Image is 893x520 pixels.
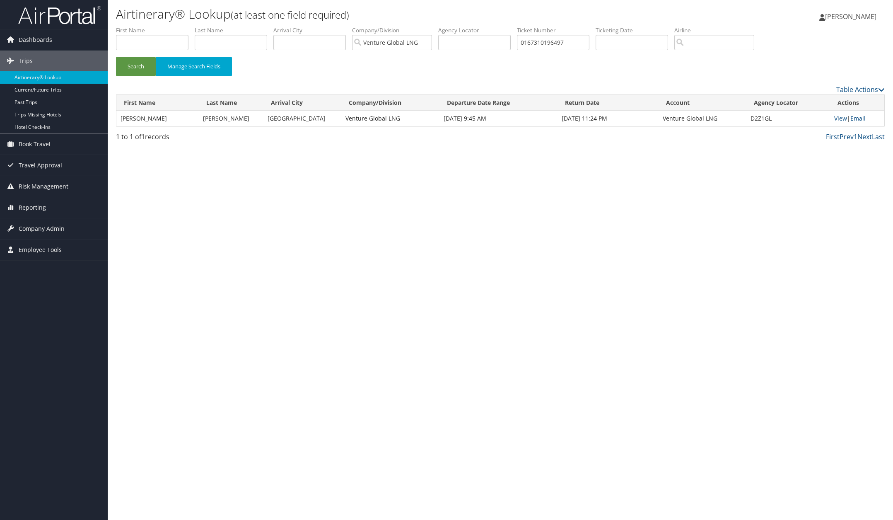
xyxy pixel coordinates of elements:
th: Actions [830,95,884,111]
span: Reporting [19,197,46,218]
td: D2Z1GL [746,111,830,126]
span: 1 [141,132,145,141]
span: [PERSON_NAME] [825,12,876,21]
th: Company/Division [341,95,439,111]
a: 1 [854,132,857,141]
th: Return Date: activate to sort column ascending [558,95,659,111]
button: Search [116,57,156,76]
th: Account: activate to sort column ascending [659,95,746,111]
a: View [834,114,847,122]
td: [DATE] 11:24 PM [558,111,659,126]
td: Venture Global LNG [659,111,746,126]
th: Departure Date Range: activate to sort column ascending [439,95,558,111]
th: Last Name: activate to sort column ascending [199,95,263,111]
label: Airline [674,26,760,34]
td: | [830,111,884,126]
small: (at least one field required) [231,8,349,22]
button: Manage Search Fields [156,57,232,76]
h1: Airtinerary® Lookup [116,5,628,23]
a: Next [857,132,872,141]
img: airportal-logo.png [18,5,101,25]
a: First [826,132,840,141]
a: Email [850,114,866,122]
label: Agency Locator [438,26,517,34]
th: Arrival City: activate to sort column ascending [263,95,341,111]
a: Prev [840,132,854,141]
span: Risk Management [19,176,68,197]
label: Ticket Number [517,26,596,34]
span: Employee Tools [19,239,62,260]
td: [DATE] 9:45 AM [439,111,558,126]
label: Arrival City [273,26,352,34]
span: Book Travel [19,134,51,155]
td: [PERSON_NAME] [199,111,263,126]
label: First Name [116,26,195,34]
a: Last [872,132,885,141]
label: Ticketing Date [596,26,674,34]
span: Dashboards [19,29,52,50]
th: First Name: activate to sort column ascending [116,95,199,111]
span: Travel Approval [19,155,62,176]
td: [GEOGRAPHIC_DATA] [263,111,341,126]
th: Agency Locator: activate to sort column ascending [746,95,830,111]
a: [PERSON_NAME] [819,4,885,29]
td: Venture Global LNG [341,111,439,126]
label: Last Name [195,26,273,34]
span: Company Admin [19,218,65,239]
span: Trips [19,51,33,71]
label: Company/Division [352,26,438,34]
a: Table Actions [836,85,885,94]
div: 1 to 1 of records [116,132,299,146]
td: [PERSON_NAME] [116,111,199,126]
